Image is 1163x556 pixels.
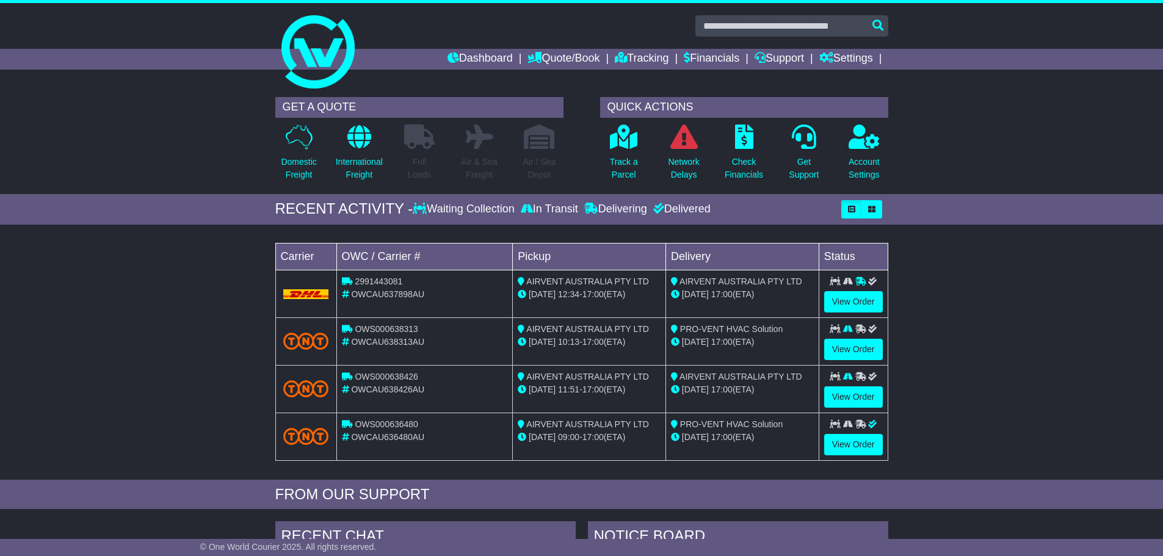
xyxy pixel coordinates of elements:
[848,124,880,188] a: AccountSettings
[725,156,763,181] p: Check Financials
[518,288,661,301] div: - (ETA)
[355,419,418,429] span: OWS000636480
[582,337,604,347] span: 17:00
[679,372,802,381] span: AIRVENT AUSTRALIA PTY LTD
[283,380,329,397] img: TNT_Domestic.png
[529,432,556,442] span: [DATE]
[667,124,700,188] a: NetworkDelays
[824,291,883,312] a: View Order
[671,336,814,348] div: (ETA)
[588,521,888,554] div: NOTICE BOARD
[447,49,513,70] a: Dashboard
[671,383,814,396] div: (ETA)
[684,49,739,70] a: Financials
[283,428,329,444] img: TNT_Domestic.png
[755,49,804,70] a: Support
[819,49,873,70] a: Settings
[462,156,498,181] p: Air & Sea Freight
[682,385,709,394] span: [DATE]
[682,289,709,299] span: [DATE]
[413,203,517,216] div: Waiting Collection
[824,434,883,455] a: View Order
[650,203,711,216] div: Delivered
[518,383,661,396] div: - (ETA)
[518,203,581,216] div: In Transit
[281,156,316,181] p: Domestic Freight
[682,337,709,347] span: [DATE]
[711,385,733,394] span: 17:00
[526,372,648,381] span: AIRVENT AUSTRALIA PTY LTD
[526,324,648,334] span: AIRVENT AUSTRALIA PTY LTD
[680,419,783,429] span: PRO-VENT HVAC Solution
[355,324,418,334] span: OWS000638313
[711,289,733,299] span: 17:00
[351,432,424,442] span: OWCAU636480AU
[558,385,579,394] span: 11:51
[336,243,513,270] td: OWC / Carrier #
[582,385,604,394] span: 17:00
[615,49,668,70] a: Tracking
[610,156,638,181] p: Track a Parcel
[849,156,880,181] p: Account Settings
[351,337,424,347] span: OWCAU638313AU
[824,386,883,408] a: View Order
[724,124,764,188] a: CheckFinancials
[335,124,383,188] a: InternationalFreight
[711,432,733,442] span: 17:00
[200,542,377,552] span: © One World Courier 2025. All rights reserved.
[665,243,819,270] td: Delivery
[518,336,661,348] div: - (ETA)
[558,432,579,442] span: 09:00
[526,276,648,286] span: AIRVENT AUSTRALIA PTY LTD
[581,203,650,216] div: Delivering
[275,97,563,118] div: GET A QUOTE
[582,289,604,299] span: 17:00
[351,289,424,299] span: OWCAU637898AU
[275,243,336,270] td: Carrier
[711,337,733,347] span: 17:00
[526,419,648,429] span: AIRVENT AUSTRALIA PTY LTD
[275,200,413,218] div: RECENT ACTIVITY -
[671,431,814,444] div: (ETA)
[680,324,783,334] span: PRO-VENT HVAC Solution
[609,124,639,188] a: Track aParcel
[404,156,435,181] p: Full Loads
[558,289,579,299] span: 12:34
[336,156,383,181] p: International Freight
[679,276,802,286] span: AIRVENT AUSTRALIA PTY LTD
[529,289,556,299] span: [DATE]
[283,289,329,299] img: DHL.png
[789,156,819,181] p: Get Support
[529,337,556,347] span: [DATE]
[600,97,888,118] div: QUICK ACTIONS
[283,333,329,349] img: TNT_Domestic.png
[671,288,814,301] div: (ETA)
[275,521,576,554] div: RECENT CHAT
[582,432,604,442] span: 17:00
[523,156,556,181] p: Air / Sea Depot
[529,385,556,394] span: [DATE]
[275,486,888,504] div: FROM OUR SUPPORT
[558,337,579,347] span: 10:13
[824,339,883,360] a: View Order
[668,156,699,181] p: Network Delays
[513,243,666,270] td: Pickup
[355,372,418,381] span: OWS000638426
[518,431,661,444] div: - (ETA)
[355,276,402,286] span: 2991443081
[351,385,424,394] span: OWCAU638426AU
[682,432,709,442] span: [DATE]
[819,243,888,270] td: Status
[280,124,317,188] a: DomesticFreight
[527,49,600,70] a: Quote/Book
[788,124,819,188] a: GetSupport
